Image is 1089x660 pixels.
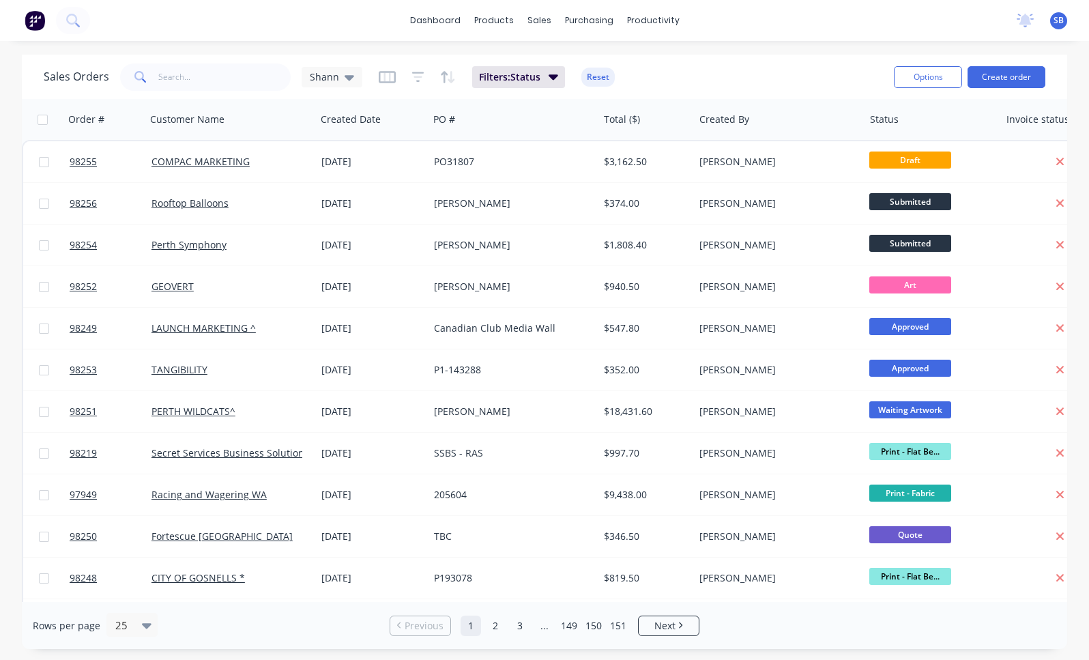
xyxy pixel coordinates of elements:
div: Invoice status [1006,113,1069,126]
span: Waiting Artwork [869,401,951,418]
span: Submitted [869,235,951,252]
a: Page 3 [510,616,530,636]
a: Perth Symphony [151,238,227,251]
div: [DATE] [321,280,423,293]
a: LAUNCH MARKETING ^ [151,321,256,334]
div: $9,438.00 [604,488,684,502]
button: Filters:Status [472,66,565,88]
div: [PERSON_NAME] [699,488,850,502]
div: [DATE] [321,363,423,377]
div: P1-143288 [434,363,585,377]
div: Total ($) [604,113,640,126]
input: Search... [158,63,291,91]
span: Next [654,619,676,633]
span: Quote [869,526,951,543]
a: dashboard [403,10,467,31]
div: [PERSON_NAME] [699,321,850,335]
div: [PERSON_NAME] [699,155,850,169]
a: Next page [639,619,699,633]
div: purchasing [558,10,620,31]
div: sales [521,10,558,31]
a: 98249 [70,308,151,349]
ul: Pagination [384,616,705,636]
span: Submitted [869,193,951,210]
a: COMPAC MARKETING [151,155,250,168]
div: 205604 [434,488,585,502]
div: [DATE] [321,405,423,418]
span: 98252 [70,280,97,293]
div: [PERSON_NAME] [699,238,850,252]
div: [PERSON_NAME] [699,446,850,460]
span: Approved [869,318,951,335]
span: Rows per page [33,619,100,633]
a: 98219 [70,433,151,474]
div: Canadian Club Media Wall [434,321,585,335]
a: Page 150 [583,616,604,636]
a: 98252 [70,266,151,307]
span: 98251 [70,405,97,418]
div: PO31807 [434,155,585,169]
span: 98250 [70,530,97,543]
div: PO # [433,113,455,126]
div: $346.50 [604,530,684,543]
div: [DATE] [321,197,423,210]
span: 98249 [70,321,97,335]
div: [PERSON_NAME] [434,238,585,252]
div: [PERSON_NAME] [434,197,585,210]
div: $547.80 [604,321,684,335]
div: Order # [68,113,104,126]
a: Page 2 [485,616,506,636]
div: TBC [434,530,585,543]
span: 98248 [70,571,97,585]
a: 98248 [70,558,151,599]
a: 98254 [70,225,151,266]
div: products [467,10,521,31]
span: 98256 [70,197,97,210]
div: [PERSON_NAME] [434,280,585,293]
div: $1,808.40 [604,238,684,252]
img: Factory [25,10,45,31]
div: $352.00 [604,363,684,377]
div: Created By [699,113,749,126]
span: Approved [869,360,951,377]
div: $819.50 [604,571,684,585]
button: Reset [581,68,615,87]
div: [PERSON_NAME] [699,363,850,377]
a: Racing and Wagering WA [151,488,267,501]
a: Page 151 [608,616,628,636]
div: [PERSON_NAME] [699,530,850,543]
div: P193078 [434,571,585,585]
div: [DATE] [321,321,423,335]
div: [PERSON_NAME] [699,280,850,293]
div: [PERSON_NAME] [699,197,850,210]
a: TANGIBILITY [151,363,207,376]
div: [DATE] [321,446,423,460]
div: [PERSON_NAME] [699,405,850,418]
a: 98251 [70,391,151,432]
div: Customer Name [150,113,224,126]
div: [PERSON_NAME] [699,571,850,585]
span: Art [869,276,951,293]
a: 98255 [70,141,151,182]
a: 97949 [70,474,151,515]
span: Print - Flat Be... [869,443,951,460]
a: Rooftop Balloons [151,197,229,210]
div: [DATE] [321,488,423,502]
span: Filters: Status [479,70,540,84]
a: PERTH WILDCATS^ [151,405,235,418]
span: 98255 [70,155,97,169]
span: Print - Fabric [869,485,951,502]
div: [DATE] [321,155,423,169]
a: GEOVERT [151,280,194,293]
span: 98254 [70,238,97,252]
button: Create order [968,66,1045,88]
span: Previous [405,619,444,633]
a: Previous page [390,619,450,633]
a: 98247 [70,599,151,640]
span: Draft [869,152,951,169]
button: Options [894,66,962,88]
div: SSBS - RAS [434,446,585,460]
div: Status [870,113,899,126]
a: Jump forward [534,616,555,636]
a: Page 1 is your current page [461,616,481,636]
